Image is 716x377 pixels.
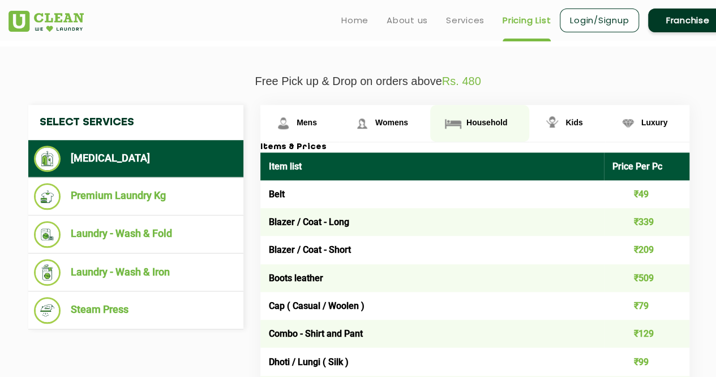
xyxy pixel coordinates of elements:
[604,320,690,348] td: ₹129
[34,221,238,248] li: Laundry - Wash & Fold
[542,113,562,133] img: Kids
[604,180,690,208] td: ₹49
[34,183,238,210] li: Premium Laundry Kg
[34,259,238,286] li: Laundry - Wash & Iron
[604,264,690,292] td: ₹509
[260,320,604,348] td: Combo - Shirt and Pant
[34,146,61,172] img: Dry Cleaning
[28,105,243,140] h4: Select Services
[34,221,61,248] img: Laundry - Wash & Fold
[297,118,317,127] span: Mens
[604,153,690,180] th: Price Per Pc
[604,208,690,236] td: ₹339
[466,118,507,127] span: Household
[34,259,61,286] img: Laundry - Wash & Iron
[442,75,481,87] span: Rs. 480
[503,14,551,27] a: Pricing List
[604,348,690,375] td: ₹99
[560,9,639,32] a: Login/Signup
[260,142,689,153] h3: Items & Prices
[260,348,604,375] td: Dhoti / Lungi ( Silk )
[604,236,690,264] td: ₹209
[341,14,368,27] a: Home
[443,113,463,133] img: Household
[352,113,372,133] img: Womens
[34,183,61,210] img: Premium Laundry Kg
[565,118,582,127] span: Kids
[387,14,428,27] a: About us
[34,297,61,324] img: Steam Press
[260,153,604,180] th: Item list
[34,146,238,172] li: [MEDICAL_DATA]
[260,180,604,208] td: Belt
[604,292,690,320] td: ₹79
[375,118,408,127] span: Womens
[273,113,293,133] img: Mens
[260,264,604,292] td: Boots leather
[8,11,84,32] img: UClean Laundry and Dry Cleaning
[260,208,604,236] td: Blazer / Coat - Long
[641,118,668,127] span: Luxury
[260,292,604,320] td: Cap ( Casual / Woolen )
[618,113,638,133] img: Luxury
[34,297,238,324] li: Steam Press
[260,236,604,264] td: Blazer / Coat - Short
[446,14,485,27] a: Services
